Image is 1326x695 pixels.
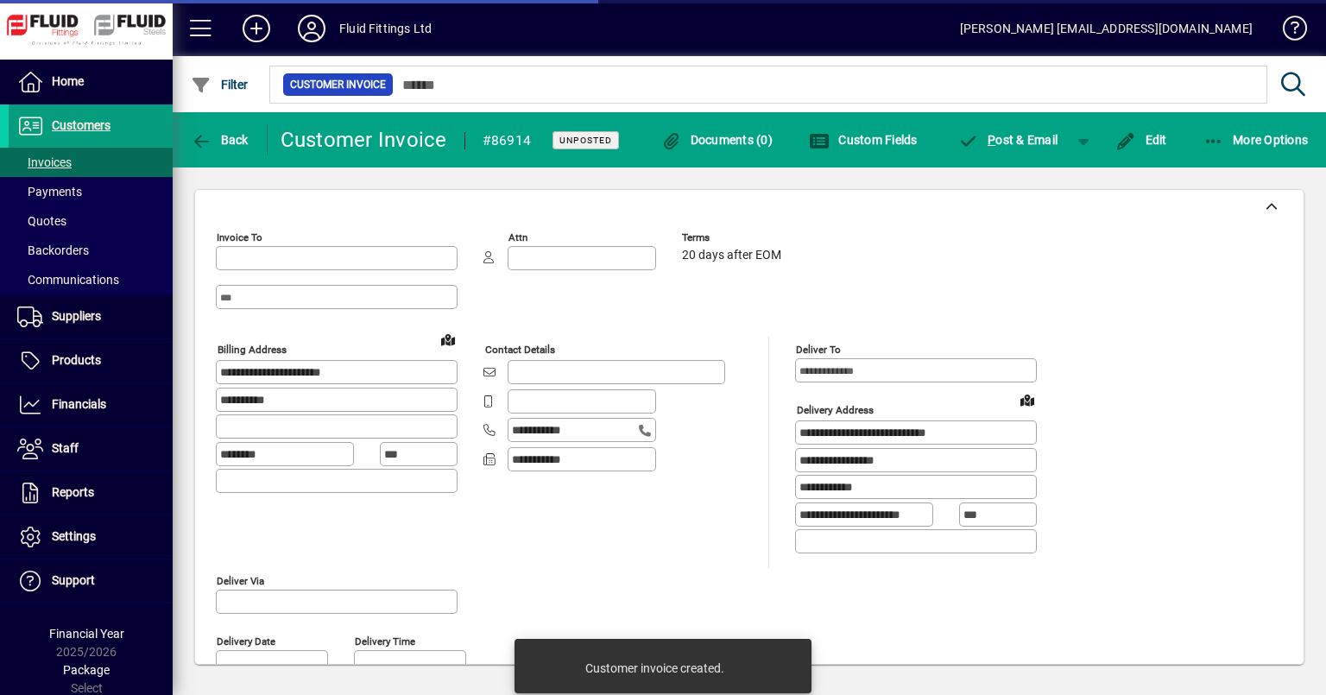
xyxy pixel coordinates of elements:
span: Financials [52,397,106,411]
button: Documents (0) [656,124,777,155]
span: Invoices [17,155,72,169]
button: Post & Email [950,124,1067,155]
span: Financial Year [49,627,124,641]
div: Fluid Fittings Ltd [339,15,432,42]
mat-label: Attn [508,231,527,243]
span: Terms [682,232,786,243]
button: Profile [284,13,339,44]
span: Quotes [17,214,66,228]
a: Payments [9,177,173,206]
div: Customer invoice created. [585,660,724,677]
button: Custom Fields [805,124,922,155]
a: Financials [9,383,173,426]
button: Edit [1111,124,1171,155]
button: More Options [1199,124,1313,155]
button: Back [186,124,253,155]
span: Support [52,573,95,587]
mat-label: Invoice To [217,231,262,243]
span: More Options [1203,133,1309,147]
button: Add [229,13,284,44]
span: Communications [17,273,119,287]
span: Backorders [17,243,89,257]
mat-label: Deliver To [796,344,841,356]
span: Home [52,74,84,88]
a: Support [9,559,173,603]
app-page-header-button: Back [173,124,268,155]
span: Customers [52,118,110,132]
button: Filter [186,69,253,100]
span: ost & Email [958,133,1058,147]
span: P [988,133,995,147]
a: Staff [9,427,173,471]
span: 20 days after EOM [682,249,781,262]
span: Documents (0) [660,133,773,147]
div: Customer Invoice [281,126,447,154]
span: Staff [52,441,79,455]
span: Custom Fields [809,133,918,147]
a: View on map [1013,386,1041,414]
a: Quotes [9,206,173,236]
span: Back [191,133,249,147]
a: Products [9,339,173,382]
a: View on map [434,325,462,353]
a: Reports [9,471,173,515]
a: Communications [9,265,173,294]
mat-label: Deliver via [217,574,264,586]
span: Filter [191,78,249,92]
a: Suppliers [9,295,173,338]
a: Settings [9,515,173,559]
span: Unposted [559,135,612,146]
a: Knowledge Base [1270,3,1304,60]
a: Backorders [9,236,173,265]
a: Home [9,60,173,104]
span: Reports [52,485,94,499]
span: Products [52,353,101,367]
div: [PERSON_NAME] [EMAIL_ADDRESS][DOMAIN_NAME] [960,15,1253,42]
mat-label: Delivery time [355,635,415,647]
mat-label: Delivery date [217,635,275,647]
div: #86914 [483,127,532,155]
a: Invoices [9,148,173,177]
span: Customer Invoice [290,76,386,93]
span: Edit [1115,133,1167,147]
span: Payments [17,185,82,199]
span: Package [63,663,110,677]
span: Suppliers [52,309,101,323]
span: Settings [52,529,96,543]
